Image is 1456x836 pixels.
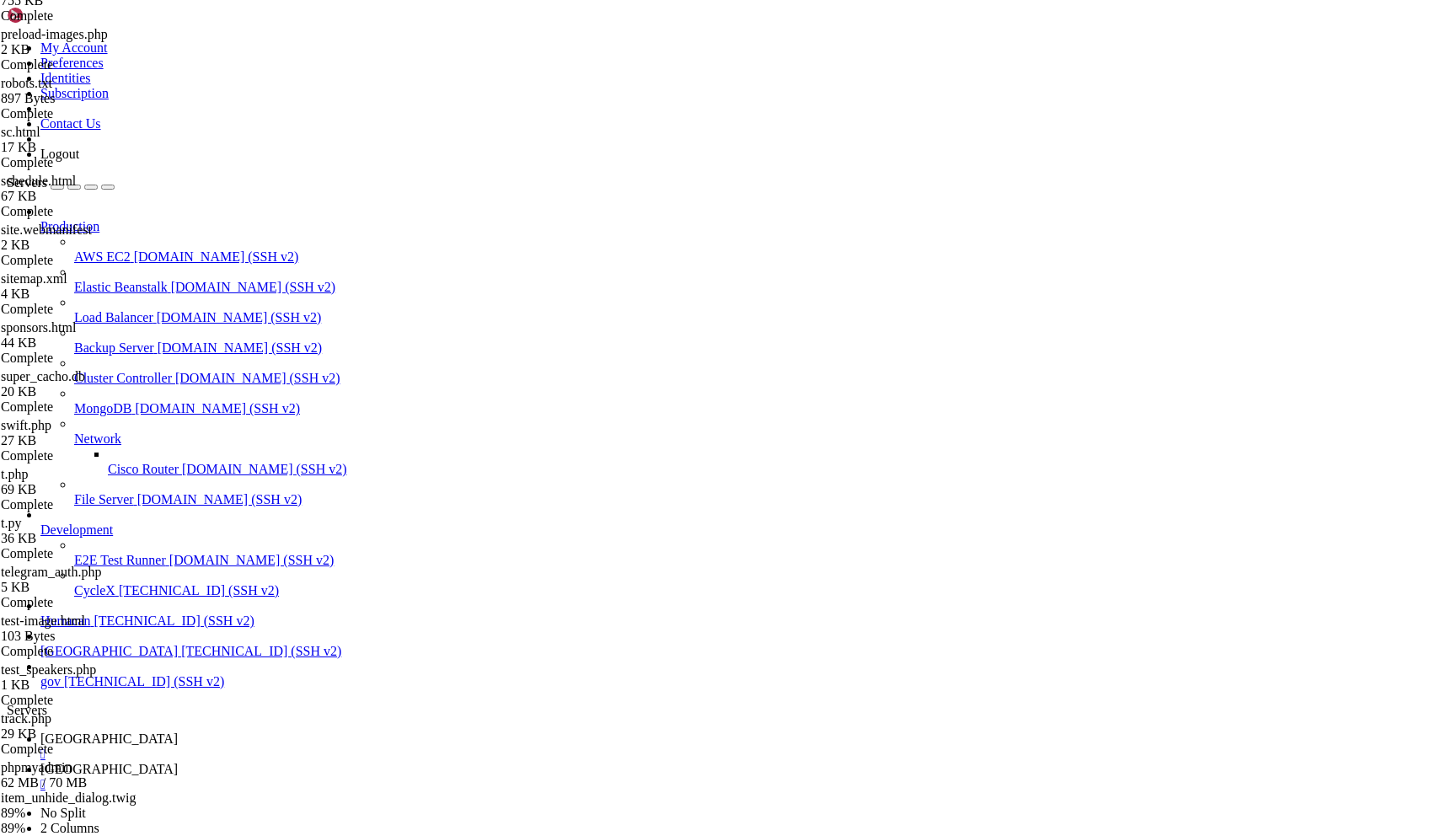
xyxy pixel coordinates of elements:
[1,448,169,464] div: Complete
[1,204,169,219] div: Complete
[1,8,169,24] div: Complete
[1,467,28,481] span: t.php
[1,614,169,644] span: test-image.html
[1,302,169,317] div: Complete
[1,287,169,302] div: 4 KB
[20,33,54,46] span: █████
[1,222,92,237] span: site.webmanifest
[1,320,169,351] span: sponsors.html
[1,271,169,302] span: sitemap.xml
[1,726,169,742] div: 29 KB
[47,19,54,32] span: ▌
[1,580,169,595] div: 5 KB
[1,595,169,610] div: Complete
[1,106,169,121] div: Complete
[1,775,169,790] div: 62 MB / 70 MB
[1,125,169,155] span: sc.html
[1,384,169,399] div: 20 KB
[1,418,51,432] span: swift.php
[1,821,151,836] div: 89 %
[1,320,76,335] span: sponsors.html
[1,629,169,644] div: 103 Bytes
[1,662,169,693] span: test_speakers.php
[1,433,169,448] div: 27 KB
[54,46,128,58] span: /home/admin
[1,790,169,806] div: item_unhide_dialog.twig
[1,711,169,742] span: track.php
[1,711,51,726] span: track.php
[1,516,21,530] span: t.py
[1,467,169,497] span: t.php
[1,565,102,579] span: telegram_auth.php
[1,497,169,512] div: Complete
[7,72,1261,84] span: ─────────────────────────────────────────────────────────────────────────────────────────────────...
[1,418,169,448] span: swift.php
[1,482,169,497] div: 69 KB
[7,19,13,32] span: ▐
[74,19,195,32] span: [PERSON_NAME] Code
[1,27,108,41] span: preload-images.php
[7,33,20,46] span: ▝▜
[1,399,169,415] div: Complete
[13,85,236,98] span: Try "write a test for <filepath>"
[1,335,169,351] div: 44 KB
[1,253,169,268] div: Complete
[1,174,76,188] span: schedule.html
[7,46,40,58] span: ▘▘ ▝▝
[1,91,169,106] div: 897 Bytes
[1,76,52,90] span: robots.txt
[1,760,169,790] span: phpmyadmin
[1,42,169,57] div: 2 KB
[1,271,67,286] span: sitemap.xml
[1,662,96,677] span: test_speakers.php
[54,33,67,46] span: ▛▘
[1,614,85,628] span: test-image.html
[1,222,169,253] span: site.webmanifest
[1,806,169,821] div: 89%
[7,98,1261,110] span: ─────────────────────────────────────────────────────────────────────────────────────────────────...
[81,33,256,46] span: Sonnet 4.5 · [PERSON_NAME]
[13,19,47,32] span: ▛███▜
[20,111,121,124] span: ? for shortcuts
[1,238,169,253] div: 2 KB
[1,189,169,204] div: 67 KB
[1,155,169,170] div: Complete
[1,76,169,106] span: robots.txt
[1,125,40,139] span: sc.html
[1,351,169,366] div: Complete
[1,27,169,57] span: preload-images.php
[1,174,169,204] span: schedule.html
[1,760,72,774] span: phpmyadmin
[1,516,169,546] span: t.py
[1,693,169,708] div: Complete
[1,369,85,383] span: super_cacho.db
[1,742,169,757] div: Complete
[7,85,13,98] span: >
[1,531,169,546] div: 36 KB
[1,546,169,561] div: Complete
[1,678,169,693] div: 1 KB
[1,565,169,595] span: telegram_auth.php
[1,140,169,155] div: 17 KB
[1,57,169,72] div: Complete
[1,644,169,659] div: Complete
[195,19,236,32] span: v2.0.5
[1,369,169,399] span: super_cacho.db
